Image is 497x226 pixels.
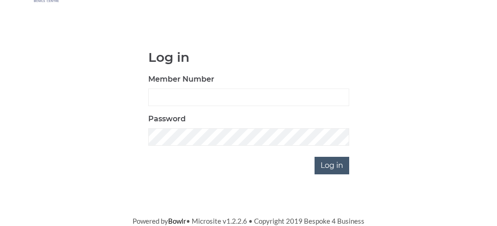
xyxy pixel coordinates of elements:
[133,217,364,225] span: Powered by • Microsite v1.2.2.6 • Copyright 2019 Bespoke 4 Business
[168,217,186,225] a: Bowlr
[148,113,186,125] label: Password
[148,74,214,85] label: Member Number
[148,50,349,65] h1: Log in
[315,157,349,174] input: Log in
